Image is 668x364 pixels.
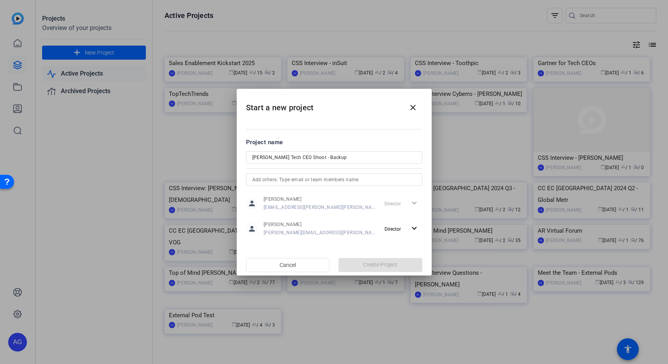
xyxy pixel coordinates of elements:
[252,175,416,184] input: Add others: Type email or team members name
[246,198,258,209] mat-icon: person
[408,103,418,112] mat-icon: close
[381,222,422,236] button: Director
[280,258,296,272] span: Cancel
[264,204,376,210] span: [EMAIL_ADDRESS][PERSON_NAME][PERSON_NAME][DOMAIN_NAME]
[409,224,419,233] mat-icon: expand_more
[246,223,258,235] mat-icon: person
[384,226,401,232] span: Director
[237,89,432,120] h2: Start a new project
[264,196,376,202] span: [PERSON_NAME]
[264,230,376,236] span: [PERSON_NAME][EMAIL_ADDRESS][PERSON_NAME][PERSON_NAME][DOMAIN_NAME]
[246,258,330,272] button: Cancel
[252,153,416,162] input: Enter Project Name
[246,138,422,147] div: Project name
[264,221,376,228] span: [PERSON_NAME]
